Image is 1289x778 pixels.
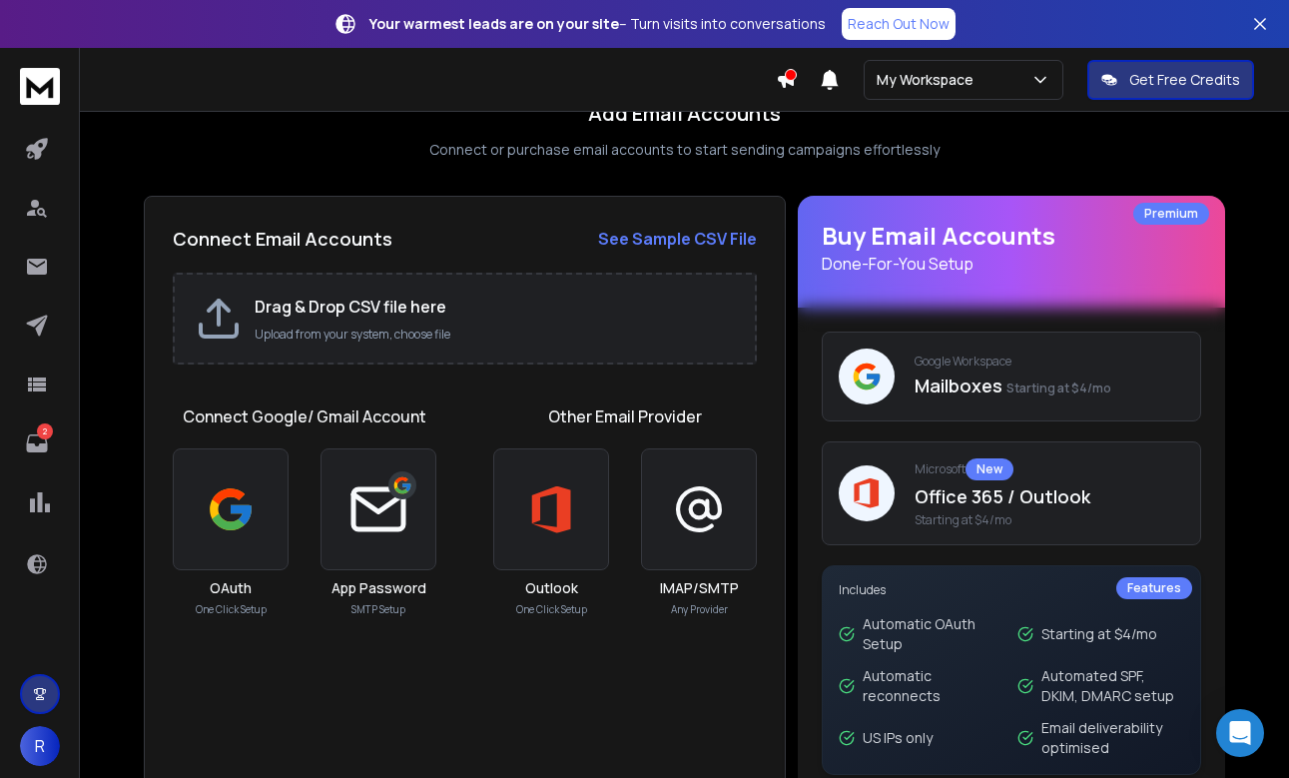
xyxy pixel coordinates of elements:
p: Includes [839,582,1184,598]
p: Reach Out Now [848,14,950,34]
p: – Turn visits into conversations [369,14,826,34]
h1: Other Email Provider [548,404,702,428]
img: logo [20,68,60,105]
p: One Click Setup [196,602,267,617]
div: New [966,458,1013,480]
p: Get Free Credits [1129,70,1240,90]
strong: Your warmest leads are on your site [369,14,619,33]
span: Starting at $4/mo [1006,380,1111,396]
h3: App Password [331,578,426,598]
p: Starting at $4/mo [1041,624,1157,644]
p: Automatic OAuth Setup [863,614,1005,654]
h1: Add Email Accounts [588,100,781,128]
p: 2 [37,423,53,439]
span: Starting at $4/mo [915,512,1184,528]
p: Automated SPF, DKIM, DMARC setup [1041,666,1184,706]
p: Email deliverability optimised [1041,718,1184,758]
div: Open Intercom Messenger [1216,709,1264,757]
button: Get Free Credits [1087,60,1254,100]
strong: See Sample CSV File [598,228,757,250]
p: Any Provider [671,602,728,617]
p: One Click Setup [516,602,587,617]
p: Connect or purchase email accounts to start sending campaigns effortlessly [429,140,940,160]
h1: Connect Google/ Gmail Account [183,404,426,428]
p: Mailboxes [915,372,1184,399]
h2: Connect Email Accounts [173,225,392,253]
button: R [20,726,60,766]
a: Reach Out Now [842,8,956,40]
h3: IMAP/SMTP [660,578,739,598]
div: Features [1116,577,1192,599]
p: Office 365 / Outlook [915,482,1184,510]
a: See Sample CSV File [598,227,757,251]
h2: Drag & Drop CSV file here [255,295,735,319]
p: Microsoft [915,458,1184,480]
p: Done-For-You Setup [822,252,1201,276]
p: US IPs only [863,728,933,748]
h3: Outlook [525,578,578,598]
p: Google Workspace [915,354,1184,370]
h3: OAuth [210,578,252,598]
p: SMTP Setup [351,602,405,617]
p: Automatic reconnects [863,666,1005,706]
h1: Buy Email Accounts [822,220,1201,276]
p: Upload from your system, choose file [255,327,735,343]
p: My Workspace [877,70,981,90]
a: 2 [17,423,57,463]
div: Premium [1133,203,1209,225]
